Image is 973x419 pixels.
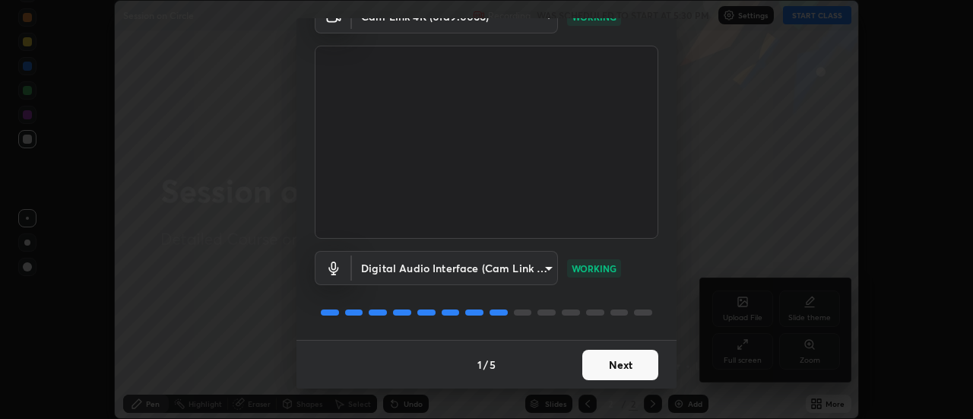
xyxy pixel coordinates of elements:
[490,357,496,373] h4: 5
[477,357,482,373] h4: 1
[582,350,658,380] button: Next
[572,262,616,275] p: WORKING
[352,251,558,285] div: Cam Link 4K (0fd9:0066)
[483,357,488,373] h4: /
